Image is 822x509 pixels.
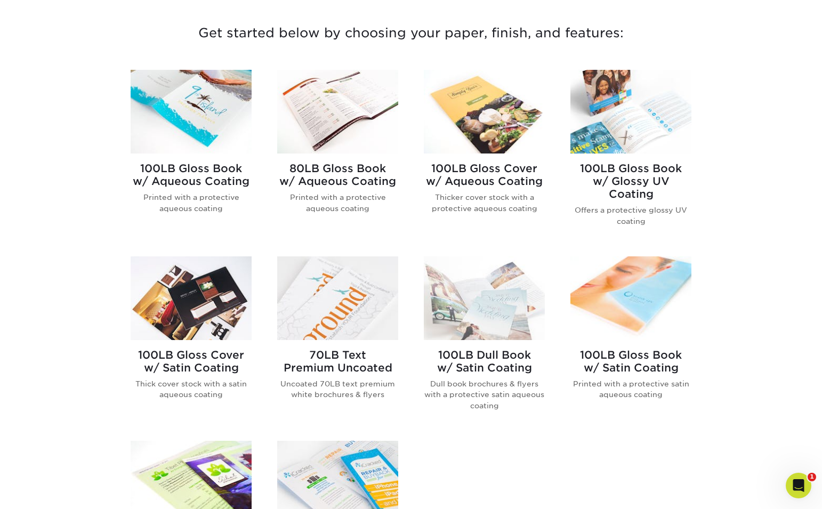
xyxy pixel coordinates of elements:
[570,70,691,244] a: 100LB Gloss Book<br/>w/ Glossy UV Coating Brochures & Flyers 100LB Gloss Bookw/ Glossy UV Coating...
[570,349,691,374] h2: 100LB Gloss Book w/ Satin Coating
[277,70,398,153] img: 80LB Gloss Book<br/>w/ Aqueous Coating Brochures & Flyers
[570,70,691,153] img: 100LB Gloss Book<br/>w/ Glossy UV Coating Brochures & Flyers
[131,256,252,428] a: 100LB Gloss Cover<br/>w/ Satin Coating Brochures & Flyers 100LB Gloss Coverw/ Satin Coating Thick...
[570,205,691,227] p: Offers a protective glossy UV coating
[424,378,545,411] p: Dull book brochures & flyers with a protective satin aqueous coating
[424,162,545,188] h2: 100LB Gloss Cover w/ Aqueous Coating
[131,162,252,188] h2: 100LB Gloss Book w/ Aqueous Coating
[424,256,545,428] a: 100LB Dull Book<br/>w/ Satin Coating Brochures & Flyers 100LB Dull Bookw/ Satin Coating Dull book...
[570,256,691,340] img: 100LB Gloss Book<br/>w/ Satin Coating Brochures & Flyers
[131,256,252,340] img: 100LB Gloss Cover<br/>w/ Satin Coating Brochures & Flyers
[277,378,398,400] p: Uncoated 70LB text premium white brochures & flyers
[424,256,545,340] img: 100LB Dull Book<br/>w/ Satin Coating Brochures & Flyers
[570,162,691,200] h2: 100LB Gloss Book w/ Glossy UV Coating
[570,256,691,428] a: 100LB Gloss Book<br/>w/ Satin Coating Brochures & Flyers 100LB Gloss Bookw/ Satin Coating Printed...
[786,473,811,498] iframe: Intercom live chat
[424,70,545,244] a: 100LB Gloss Cover<br/>w/ Aqueous Coating Brochures & Flyers 100LB Gloss Coverw/ Aqueous Coating T...
[424,192,545,214] p: Thicker cover stock with a protective aqueous coating
[131,192,252,214] p: Printed with a protective aqueous coating
[131,70,252,153] img: 100LB Gloss Book<br/>w/ Aqueous Coating Brochures & Flyers
[424,70,545,153] img: 100LB Gloss Cover<br/>w/ Aqueous Coating Brochures & Flyers
[277,256,398,428] a: 70LB Text<br/>Premium Uncoated Brochures & Flyers 70LB TextPremium Uncoated Uncoated 70LB text pr...
[424,349,545,374] h2: 100LB Dull Book w/ Satin Coating
[808,473,816,481] span: 1
[131,70,252,244] a: 100LB Gloss Book<br/>w/ Aqueous Coating Brochures & Flyers 100LB Gloss Bookw/ Aqueous Coating Pri...
[277,256,398,340] img: 70LB Text<br/>Premium Uncoated Brochures & Flyers
[277,70,398,244] a: 80LB Gloss Book<br/>w/ Aqueous Coating Brochures & Flyers 80LB Gloss Bookw/ Aqueous Coating Print...
[277,162,398,188] h2: 80LB Gloss Book w/ Aqueous Coating
[99,9,723,57] h3: Get started below by choosing your paper, finish, and features:
[131,349,252,374] h2: 100LB Gloss Cover w/ Satin Coating
[277,349,398,374] h2: 70LB Text Premium Uncoated
[570,378,691,400] p: Printed with a protective satin aqueous coating
[277,192,398,214] p: Printed with a protective aqueous coating
[131,378,252,400] p: Thick cover stock with a satin aqueous coating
